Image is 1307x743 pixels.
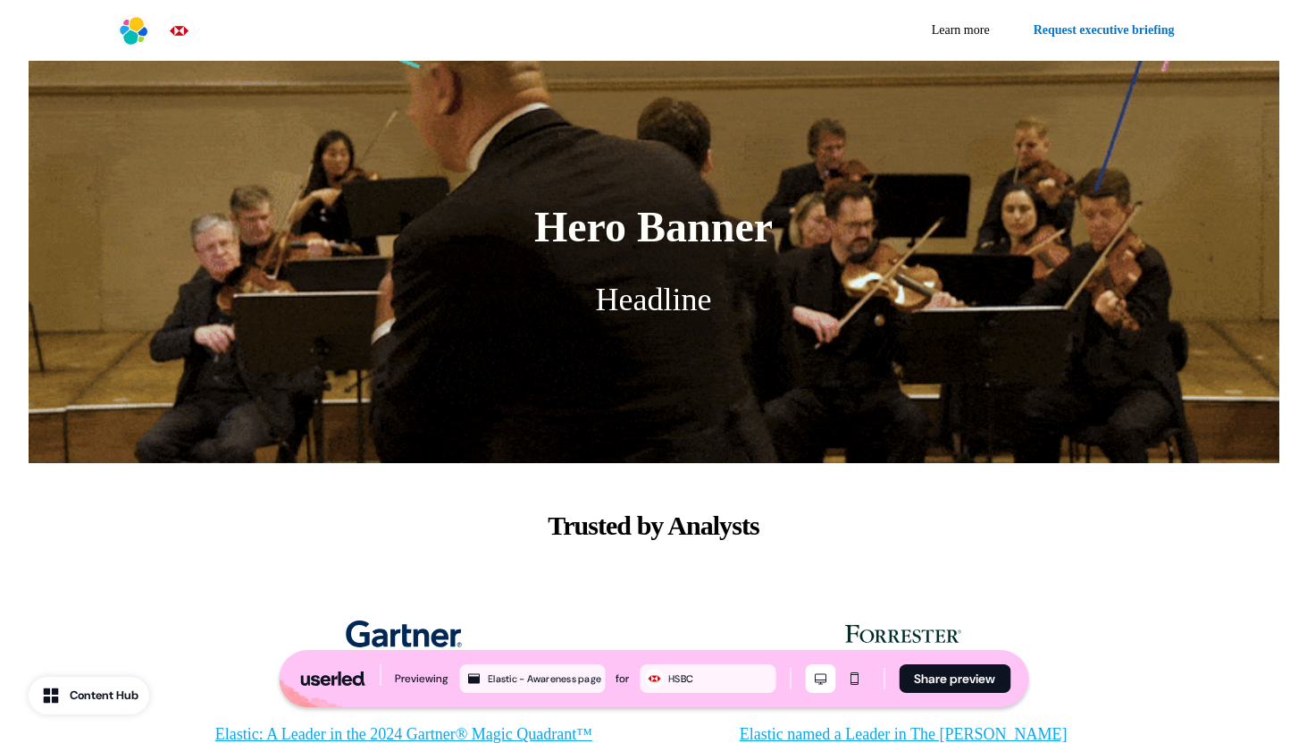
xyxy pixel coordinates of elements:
button: Mobile mode [839,664,869,693]
div: for [616,670,629,688]
div: Elastic - Awareness page [488,671,601,687]
a: Learn more [917,14,1004,46]
div: Previewing [395,670,448,688]
button: Share preview [899,664,1010,693]
span: Hero Banner [534,203,773,250]
button: Desktop mode [805,664,835,693]
a: Request executive briefing [1018,14,1190,46]
span: Headline [596,282,712,317]
p: Trusted by Analysts [398,499,909,553]
div: HSBC [668,671,772,687]
div: Content Hub [70,687,138,705]
button: Content Hub [29,677,149,714]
